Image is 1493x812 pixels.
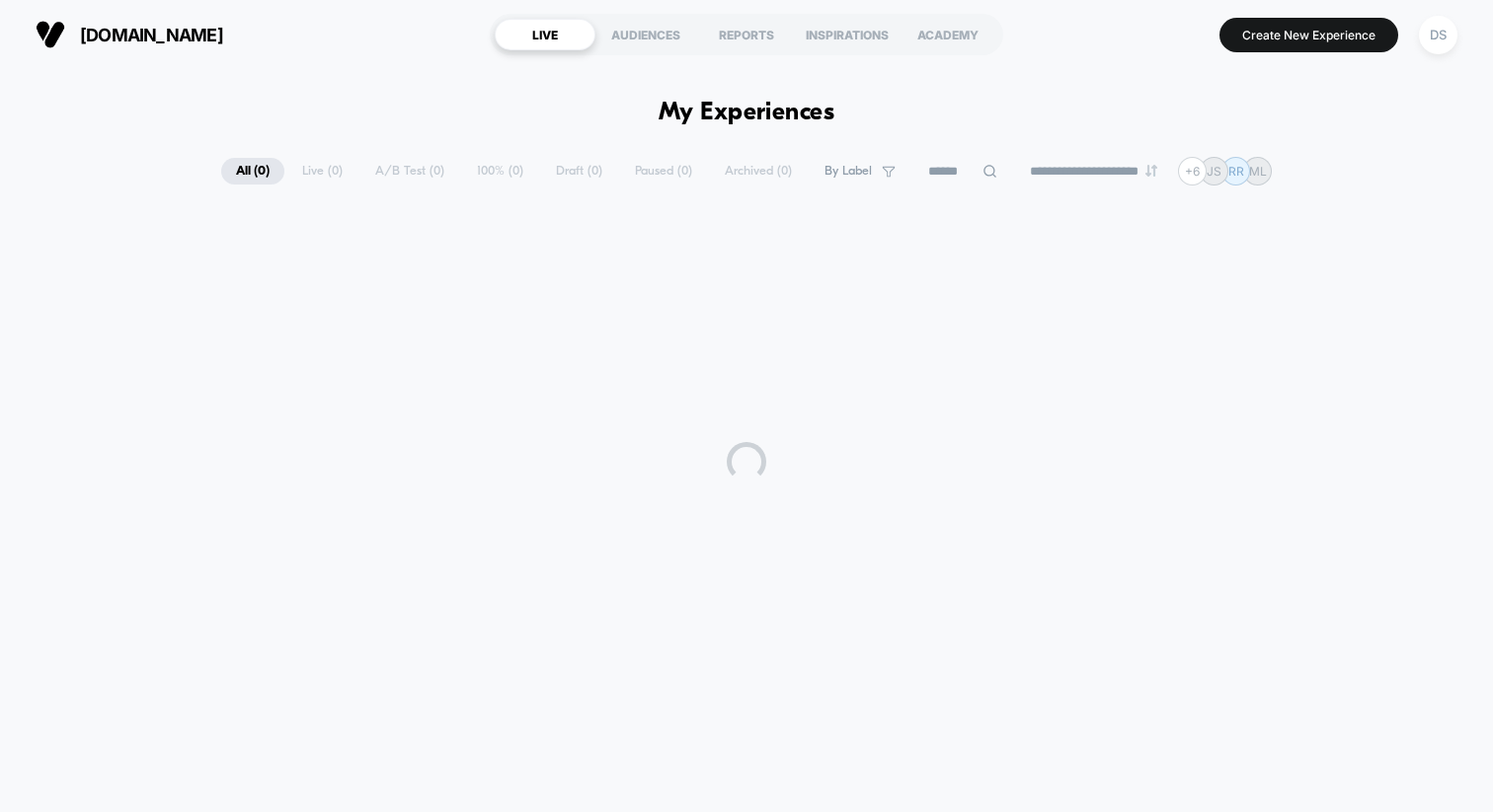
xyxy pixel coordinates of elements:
[1249,164,1267,179] p: ML
[696,19,797,50] div: REPORTS
[36,20,65,49] img: Visually logo
[80,25,223,45] span: [DOMAIN_NAME]
[495,19,595,50] div: LIVE
[797,19,898,50] div: INSPIRATIONS
[30,19,229,50] button: [DOMAIN_NAME]
[1219,18,1398,52] button: Create New Experience
[1145,165,1157,177] img: end
[825,164,872,179] span: By Label
[898,19,998,50] div: ACADEMY
[1207,164,1221,179] p: JS
[659,99,835,127] h1: My Experiences
[221,158,284,185] span: All ( 0 )
[1413,15,1463,55] button: DS
[1419,16,1457,54] div: DS
[1178,157,1207,185] div: + 6
[1228,164,1244,179] p: RR
[595,19,696,50] div: AUDIENCES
